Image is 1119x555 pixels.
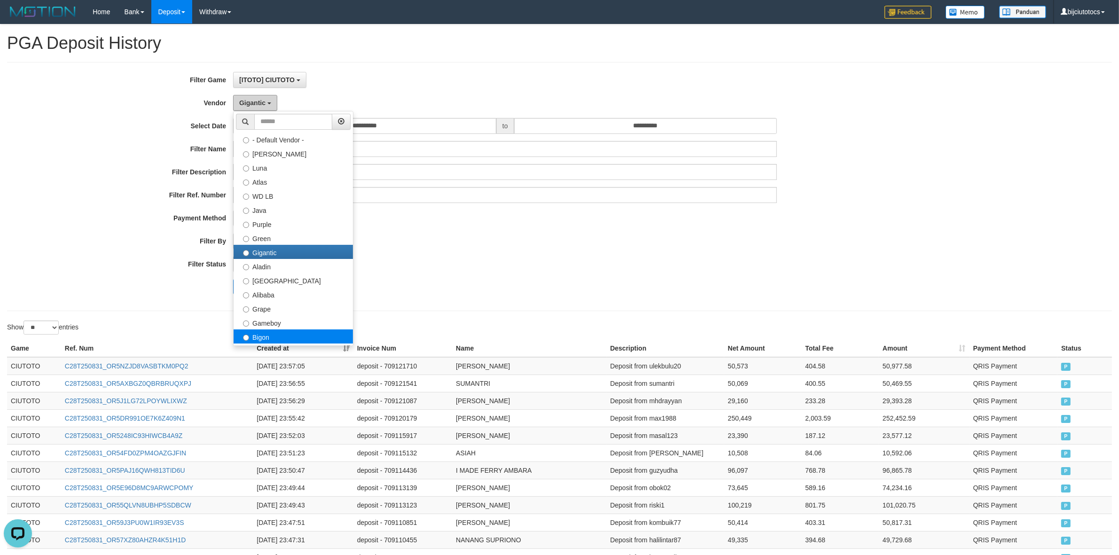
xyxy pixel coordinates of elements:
[353,427,452,444] td: deposit - 709115917
[243,292,249,298] input: Alibaba
[879,531,970,548] td: 49,729.68
[243,194,249,200] input: WD LB
[353,514,452,531] td: deposit - 709110851
[65,536,186,544] a: C28T250831_OR57XZ80AHZR4K51H1D
[606,392,724,409] td: Deposit from mhdrayyan
[970,357,1058,375] td: QRIS Payment
[879,427,970,444] td: 23,577.12
[243,137,249,143] input: - Default Vendor -
[65,467,185,474] a: C28T250831_OR5PAJ16QWH813TID6U
[970,409,1058,427] td: QRIS Payment
[353,531,452,548] td: deposit - 709110455
[234,273,353,287] label: [GEOGRAPHIC_DATA]
[452,340,606,357] th: Name
[7,357,61,375] td: CIUTOTO
[234,188,353,203] label: WD LB
[65,414,185,422] a: C28T250831_OR5DR991OE7K6Z409N1
[970,514,1058,531] td: QRIS Payment
[1061,363,1071,371] span: PAID
[243,236,249,242] input: Green
[243,151,249,157] input: [PERSON_NAME]
[1061,502,1071,510] span: PAID
[606,357,724,375] td: Deposit from ulekbulu20
[7,427,61,444] td: CIUTOTO
[1061,450,1071,458] span: PAID
[879,461,970,479] td: 96,865.78
[452,357,606,375] td: [PERSON_NAME]
[452,375,606,392] td: SUMANTRI
[243,278,249,284] input: [GEOGRAPHIC_DATA]
[234,146,353,160] label: [PERSON_NAME]
[7,320,78,335] label: Show entries
[606,444,724,461] td: Deposit from [PERSON_NAME]
[496,118,514,134] span: to
[452,514,606,531] td: [PERSON_NAME]
[65,432,183,439] a: C28T250831_OR5248IC93HIWCB4A9Z
[65,449,186,457] a: C28T250831_OR54FD0ZPM4OAZGJFIN
[970,427,1058,444] td: QRIS Payment
[606,409,724,427] td: Deposit from max1988
[65,380,191,387] a: C28T250831_OR5AXBGZ0QBRBRUQXPJ
[243,335,249,341] input: Bigon
[353,461,452,479] td: deposit - 709114436
[1061,415,1071,423] span: PAID
[452,427,606,444] td: [PERSON_NAME]
[7,34,1112,53] h1: PGA Deposit History
[606,531,724,548] td: Deposit from halilintar87
[606,496,724,514] td: Deposit from riski1
[970,496,1058,514] td: QRIS Payment
[234,301,353,315] label: Grape
[353,340,452,357] th: Invoice Num
[239,99,266,107] span: Gigantic
[606,427,724,444] td: Deposit from masal123
[4,4,32,32] button: Open LiveChat chat widget
[253,444,353,461] td: [DATE] 23:51:23
[879,392,970,409] td: 29,393.28
[452,461,606,479] td: I MADE FERRY AMBARA
[353,479,452,496] td: deposit - 709113139
[1061,519,1071,527] span: PAID
[879,357,970,375] td: 50,977.58
[353,496,452,514] td: deposit - 709113123
[801,340,879,357] th: Total Fee
[724,375,802,392] td: 50,069
[1061,398,1071,406] span: PAID
[1061,380,1071,388] span: PAID
[253,340,353,357] th: Created at: activate to sort column ascending
[801,375,879,392] td: 400.55
[234,160,353,174] label: Luna
[1061,467,1071,475] span: PAID
[724,409,802,427] td: 250,449
[253,496,353,514] td: [DATE] 23:49:43
[452,531,606,548] td: NANANG SUPRIONO
[7,409,61,427] td: CIUTOTO
[234,259,353,273] label: Aladin
[606,479,724,496] td: Deposit from obok02
[7,461,61,479] td: CIUTOTO
[65,501,191,509] a: C28T250831_OR55QLVN8UBHP5SDBCW
[7,479,61,496] td: CIUTOTO
[724,496,802,514] td: 100,219
[724,392,802,409] td: 29,160
[65,484,194,492] a: C28T250831_OR5E96D8MC9ARWCPOMY
[801,357,879,375] td: 404.58
[724,461,802,479] td: 96,097
[801,392,879,409] td: 233.28
[65,362,188,370] a: C28T250831_OR5NZJD8VASBTKM0PQ2
[606,461,724,479] td: Deposit from guzyudha
[452,496,606,514] td: [PERSON_NAME]
[724,427,802,444] td: 23,390
[801,444,879,461] td: 84.06
[7,375,61,392] td: CIUTOTO
[253,461,353,479] td: [DATE] 23:50:47
[1061,537,1071,545] span: PAID
[243,320,249,327] input: Gameboy
[7,5,78,19] img: MOTION_logo.png
[452,479,606,496] td: [PERSON_NAME]
[879,340,970,357] th: Amount: activate to sort column ascending
[606,375,724,392] td: Deposit from sumantri
[234,231,353,245] label: Green
[801,461,879,479] td: 768.78
[724,531,802,548] td: 49,335
[253,427,353,444] td: [DATE] 23:52:03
